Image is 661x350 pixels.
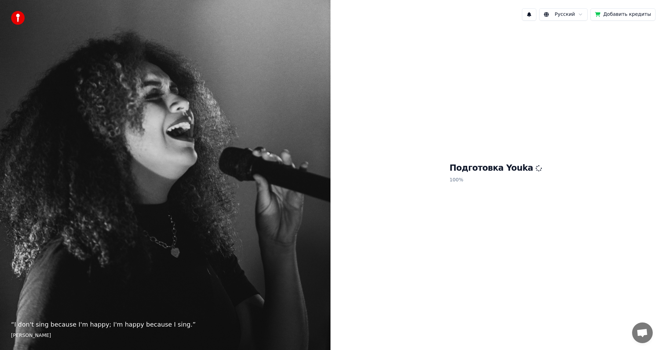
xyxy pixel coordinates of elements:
button: Добавить кредиты [590,8,655,21]
h1: Подготовка Youka [450,163,542,174]
footer: [PERSON_NAME] [11,332,319,339]
p: 100 % [450,174,542,186]
p: “ I don't sing because I'm happy; I'm happy because I sing. ” [11,320,319,329]
img: youka [11,11,25,25]
a: Открытый чат [632,322,653,343]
